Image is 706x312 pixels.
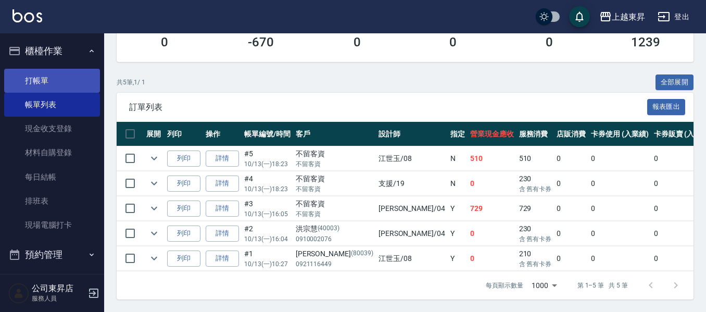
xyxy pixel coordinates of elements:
td: Y [448,246,468,271]
button: 櫃檯作業 [4,38,100,65]
h3: 0 [161,35,168,49]
a: 報表匯出 [647,102,686,111]
td: 0 [554,196,588,221]
button: 登出 [653,7,694,27]
h5: 公司東昇店 [32,283,85,294]
p: 0921116449 [296,259,373,269]
div: 1000 [527,271,561,299]
button: 報表匯出 [647,99,686,115]
td: Y [448,196,468,221]
img: Person [8,283,29,304]
p: 不留客資 [296,209,373,219]
a: 材料自購登錄 [4,141,100,165]
h3: 1239 [631,35,660,49]
th: 店販消費 [554,122,588,146]
p: 服務人員 [32,294,85,303]
td: 0 [588,171,651,196]
p: (80039) [351,248,373,259]
p: 不留客資 [296,184,373,194]
p: 含 舊有卡券 [519,184,552,194]
div: 不留客資 [296,198,373,209]
button: expand row [146,176,162,191]
td: 支援 /19 [376,171,448,196]
p: 第 1–5 筆 共 5 筆 [577,281,628,290]
div: 不留客資 [296,173,373,184]
div: 洪宗慧 [296,223,373,234]
h3: 0 [546,35,553,49]
a: 詳情 [206,226,239,242]
td: 0 [588,146,651,171]
td: #3 [242,196,293,221]
a: 排班表 [4,189,100,213]
div: 不留客資 [296,148,373,159]
a: 詳情 [206,201,239,217]
td: 江世玉 /08 [376,146,448,171]
p: 含 舊有卡券 [519,259,552,269]
td: 729 [468,196,516,221]
td: 0 [554,246,588,271]
button: 列印 [167,226,200,242]
td: 0 [554,146,588,171]
th: 卡券使用 (入業績) [588,122,651,146]
h3: -670 [248,35,274,49]
td: 江世玉 /08 [376,246,448,271]
th: 操作 [203,122,242,146]
button: 列印 [167,201,200,217]
p: 10/13 (一) 18:23 [244,159,291,169]
td: 0 [588,196,651,221]
td: [PERSON_NAME] /04 [376,196,448,221]
td: 510 [516,146,554,171]
p: 0910002076 [296,234,373,244]
td: 0 [554,171,588,196]
a: 現場電腦打卡 [4,213,100,237]
th: 服務消費 [516,122,554,146]
p: 每頁顯示數量 [486,281,523,290]
td: #4 [242,171,293,196]
p: (40003) [318,223,340,234]
p: 不留客資 [296,159,373,169]
button: 報表及分析 [4,268,100,295]
td: 230 [516,221,554,246]
button: 列印 [167,176,200,192]
p: 含 舊有卡券 [519,234,552,244]
h3: 0 [449,35,457,49]
p: 10/13 (一) 16:04 [244,234,291,244]
p: 10/13 (一) 16:05 [244,209,291,219]
a: 詳情 [206,251,239,267]
td: 0 [468,171,516,196]
button: save [569,6,590,27]
td: N [448,171,468,196]
td: 210 [516,246,554,271]
p: 共 5 筆, 1 / 1 [117,78,145,87]
button: expand row [146,151,162,166]
th: 設計師 [376,122,448,146]
a: 詳情 [206,151,239,167]
a: 打帳單 [4,69,100,93]
td: 0 [554,221,588,246]
button: 列印 [167,251,200,267]
th: 客戶 [293,122,376,146]
p: 10/13 (一) 18:23 [244,184,291,194]
td: 0 [468,246,516,271]
button: 列印 [167,151,200,167]
th: 營業現金應收 [468,122,516,146]
td: 729 [516,196,554,221]
button: expand row [146,226,162,241]
div: [PERSON_NAME] [296,248,373,259]
td: 0 [468,221,516,246]
td: 0 [588,221,651,246]
a: 每日結帳 [4,165,100,189]
button: expand row [146,251,162,266]
th: 帳單編號/時間 [242,122,293,146]
th: 展開 [144,122,165,146]
h3: 0 [354,35,361,49]
img: Logo [12,9,42,22]
th: 列印 [165,122,203,146]
th: 指定 [448,122,468,146]
td: N [448,146,468,171]
a: 帳單列表 [4,93,100,117]
button: 全部展開 [655,74,694,91]
button: 上越東昇 [595,6,649,28]
a: 詳情 [206,176,239,192]
a: 現金收支登錄 [4,117,100,141]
